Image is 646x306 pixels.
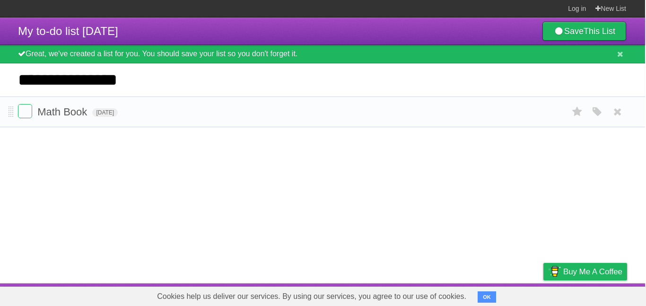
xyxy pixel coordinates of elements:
[568,104,586,120] label: Star task
[548,263,561,280] img: Buy me a coffee
[567,286,626,304] a: Suggest a feature
[530,286,555,304] a: Privacy
[417,286,436,304] a: About
[584,26,615,36] b: This List
[18,25,118,37] span: My to-do list [DATE]
[498,286,519,304] a: Terms
[542,22,626,41] a: SaveThis List
[563,263,622,280] span: Buy me a coffee
[148,287,476,306] span: Cookies help us deliver our services. By using our services, you agree to our use of cookies.
[478,291,496,303] button: OK
[448,286,486,304] a: Developers
[543,263,627,280] a: Buy me a coffee
[37,106,89,118] span: Math Book
[18,104,32,118] label: Done
[92,108,118,117] span: [DATE]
